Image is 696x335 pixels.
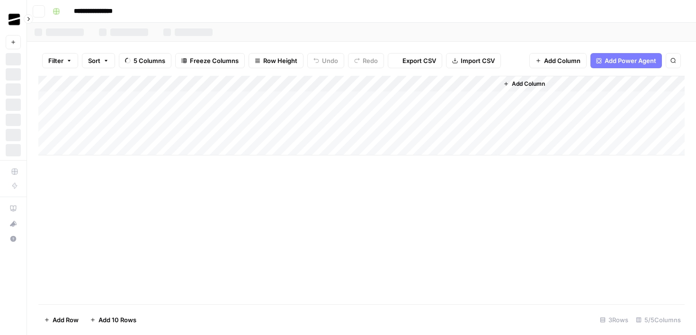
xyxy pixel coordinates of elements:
span: 5 Columns [134,56,165,65]
button: Redo [348,53,384,68]
button: Add Power Agent [590,53,662,68]
a: AirOps Academy [6,201,21,216]
span: Redo [363,56,378,65]
span: Undo [322,56,338,65]
span: Filter [48,56,63,65]
img: OGM Logo [6,11,23,28]
span: Add Power Agent [605,56,656,65]
button: Help + Support [6,231,21,246]
span: Freeze Columns [190,56,239,65]
div: What's new? [6,217,20,231]
button: Add Column [529,53,587,68]
button: Undo [307,53,344,68]
button: Workspace: OGM [6,8,21,31]
span: Add 10 Rows [98,315,136,325]
button: Freeze Columns [175,53,245,68]
button: Filter [42,53,78,68]
button: Add Column [500,78,549,90]
div: 5/5 Columns [632,312,685,327]
button: Sort [82,53,115,68]
button: 5 Columns [119,53,171,68]
div: 3 Rows [596,312,632,327]
button: Add 10 Rows [84,312,142,327]
span: Export CSV [402,56,436,65]
span: Row Height [263,56,297,65]
button: Import CSV [446,53,501,68]
span: Add Column [544,56,580,65]
span: Import CSV [461,56,495,65]
span: Sort [88,56,100,65]
button: Export CSV [388,53,442,68]
button: Row Height [249,53,303,68]
span: Add Row [53,315,79,325]
button: What's new? [6,216,21,231]
button: Add Row [38,312,84,327]
span: Add Column [512,80,545,88]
